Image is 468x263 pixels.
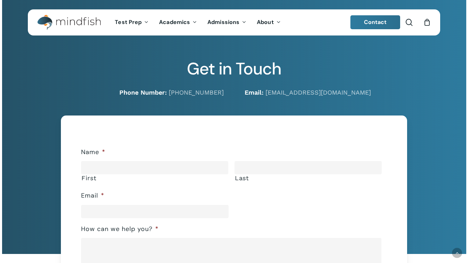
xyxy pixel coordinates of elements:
label: Email [81,192,104,200]
h2: Get in Touch [28,59,440,79]
span: About [257,18,274,26]
label: First [81,175,228,182]
a: [EMAIL_ADDRESS][DOMAIN_NAME] [265,89,371,96]
a: [PHONE_NUMBER] [169,89,224,96]
nav: Main Menu [110,9,286,35]
label: Name [81,148,105,156]
span: Admissions [207,18,239,26]
iframe: Chatbot [310,212,458,253]
strong: Phone Number: [119,89,167,96]
label: Last [235,175,382,182]
a: About [252,19,286,25]
span: Contact [364,18,387,26]
a: Academics [154,19,202,25]
a: Contact [350,15,400,29]
strong: Email: [245,89,263,96]
a: Admissions [202,19,252,25]
label: How can we help you? [81,225,159,233]
span: Academics [159,18,190,26]
span: Test Prep [115,18,142,26]
a: Cart [423,18,431,26]
header: Main Menu [28,9,440,35]
a: Test Prep [110,19,154,25]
